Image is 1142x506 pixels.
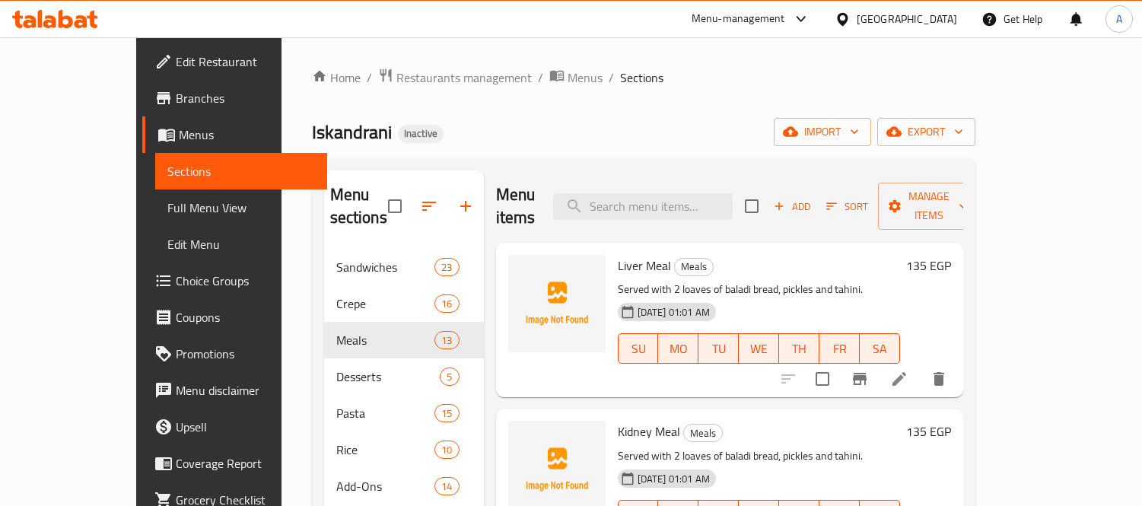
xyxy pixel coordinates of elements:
span: Select section [736,190,768,222]
div: items [434,404,459,422]
span: WE [745,338,773,360]
span: 10 [435,443,458,457]
span: Sort items [816,195,878,218]
span: Promotions [176,345,315,363]
nav: breadcrumb [312,68,975,88]
span: Upsell [176,418,315,436]
div: Meals13 [324,322,484,358]
span: 16 [435,297,458,311]
span: Choice Groups [176,272,315,290]
li: / [538,68,543,87]
span: Add-Ons [336,477,435,495]
button: TH [779,333,819,364]
div: Pasta15 [324,395,484,431]
a: Home [312,68,361,87]
span: Meals [336,331,435,349]
span: TU [705,338,733,360]
span: Restaurants management [396,68,532,87]
div: Meals [683,424,723,442]
span: A [1116,11,1122,27]
span: Sort sections [411,188,447,224]
p: Served with 2 loaves of baladi bread, pickles and tahini. [618,280,900,299]
a: Menus [142,116,327,153]
a: Restaurants management [378,68,532,88]
a: Sections [155,153,327,189]
span: TH [785,338,813,360]
span: 13 [435,333,458,348]
span: Coupons [176,308,315,326]
span: Select all sections [379,190,411,222]
a: Choice Groups [142,263,327,299]
span: Select to update [806,363,838,395]
span: Manage items [890,187,968,225]
span: Inactive [398,127,444,140]
span: Pasta [336,404,435,422]
a: Menu disclaimer [142,372,327,409]
span: export [889,123,963,142]
span: Branches [176,89,315,107]
a: Edit Restaurant [142,43,327,80]
h6: 135 EGP [906,255,951,276]
span: Full Menu View [167,199,315,217]
span: Edit Restaurant [176,53,315,71]
span: SU [625,338,653,360]
span: Kidney Meal [618,420,680,443]
span: Meals [684,425,722,442]
span: Sort [826,198,868,215]
button: Add section [447,188,484,224]
span: 23 [435,260,458,275]
a: Coupons [142,299,327,336]
a: Edit menu item [890,370,908,388]
span: Meals [675,258,713,275]
button: WE [739,333,779,364]
button: Sort [822,195,872,218]
span: import [786,123,859,142]
span: Add item [768,195,816,218]
h2: Menu sections [330,183,388,229]
div: Crepe16 [324,285,484,322]
a: Promotions [142,336,327,372]
button: Add [768,195,816,218]
span: Crepe [336,294,435,313]
a: Branches [142,80,327,116]
div: Sandwiches23 [324,249,484,285]
span: Iskandrani [312,115,392,149]
span: 15 [435,406,458,421]
div: Add-Ons14 [324,468,484,504]
span: Menus [568,68,603,87]
li: / [367,68,372,87]
div: Menu-management [692,10,785,28]
span: Rice [336,441,435,459]
span: FR [825,338,854,360]
button: SA [860,333,900,364]
span: Sections [620,68,663,87]
span: SA [866,338,894,360]
span: Menus [179,126,315,144]
a: Full Menu View [155,189,327,226]
p: Served with 2 loaves of baladi bread, pickles and tahini. [618,447,900,466]
a: Edit Menu [155,226,327,263]
button: FR [819,333,860,364]
span: Coverage Report [176,454,315,473]
button: SU [618,333,659,364]
button: Manage items [878,183,980,230]
span: 14 [435,479,458,494]
span: [DATE] 01:01 AM [631,472,716,486]
h6: 135 EGP [906,421,951,442]
img: Liver Meal [508,255,606,352]
button: TU [698,333,739,364]
div: items [434,294,459,313]
li: / [609,68,614,87]
a: Coverage Report [142,445,327,482]
span: [DATE] 01:01 AM [631,305,716,320]
span: Menu disclaimer [176,381,315,399]
span: Desserts [336,368,441,386]
button: delete [921,361,957,397]
button: export [877,118,975,146]
div: items [440,368,459,386]
div: Desserts5 [324,358,484,395]
div: Inactive [398,125,444,143]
